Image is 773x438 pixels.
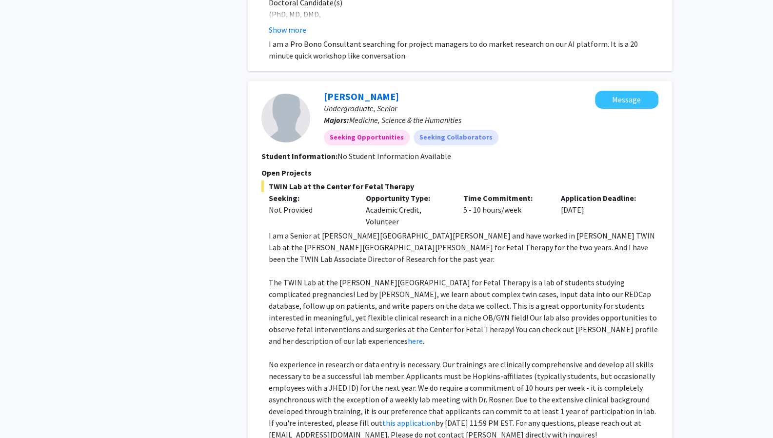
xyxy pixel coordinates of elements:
p: Application Deadline: [561,192,644,204]
p: I am a Senior at [PERSON_NAME][GEOGRAPHIC_DATA][PERSON_NAME] and have worked in [PERSON_NAME] TWI... [269,230,658,265]
p: Time Commitment: [463,192,546,204]
span: No Student Information Available [337,151,451,161]
button: Message Christina Rivera [595,91,658,109]
div: [DATE] [554,192,651,227]
iframe: Chat [7,394,41,431]
p: Seeking: [269,192,352,204]
b: Majors: [324,115,349,125]
mat-chip: Seeking Collaborators [414,130,498,145]
span: Undergraduate, Senior [324,103,397,113]
p: The TWIN Lab at the [PERSON_NAME][GEOGRAPHIC_DATA] for Fetal Therapy is a lab of students studyin... [269,277,658,347]
div: 5 - 10 hours/week [456,192,554,227]
span: Open Projects [261,168,312,178]
div: Not Provided [269,204,352,216]
div: Academic Credit, Volunteer [358,192,456,227]
p: Opportunity Type: [366,192,449,204]
b: Student Information: [261,151,337,161]
a: [PERSON_NAME] [324,90,399,102]
button: Show more [269,24,306,36]
mat-chip: Seeking Opportunities [324,130,410,145]
a: this application [382,418,436,428]
span: TWIN Lab at the Center for Fetal Therapy [261,180,658,192]
p: I am a Pro Bono Consultant searching for project managers to do market research on our AI platfor... [269,38,658,61]
span: Medicine, Science & the Humanities [349,115,461,125]
a: here [408,336,423,346]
